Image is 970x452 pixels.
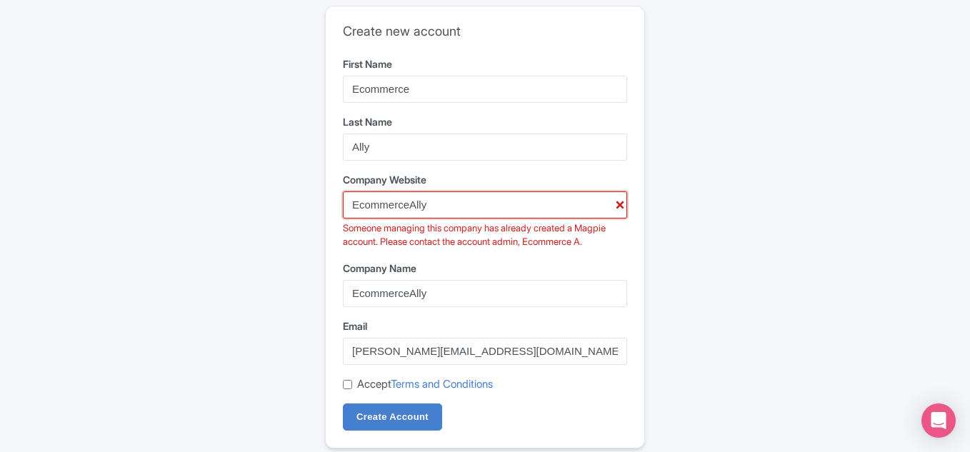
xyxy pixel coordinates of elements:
[343,172,627,187] label: Company Website
[343,191,627,219] input: example.com
[921,403,956,438] div: Open Intercom Messenger
[343,114,627,129] label: Last Name
[343,56,627,71] label: First Name
[343,221,627,249] div: Someone managing this company has already created a Magpie account. Please contact the account ad...
[391,377,493,391] a: Terms and Conditions
[343,403,442,431] input: Create Account
[357,376,493,393] label: Accept
[343,24,627,39] h2: Create new account
[343,261,627,276] label: Company Name
[343,318,627,333] label: Email
[343,338,627,365] input: username@example.com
